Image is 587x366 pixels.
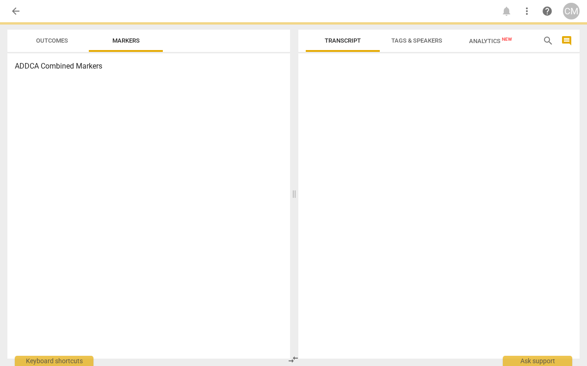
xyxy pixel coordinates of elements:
[541,33,556,48] button: Search
[563,3,580,19] button: CM
[502,37,512,42] span: New
[15,356,93,366] div: Keyboard shortcuts
[521,6,532,17] span: more_vert
[503,356,572,366] div: Ask support
[112,37,140,44] span: Markers
[561,35,572,46] span: comment
[15,61,283,72] h3: ADDCA Combined Markers
[288,354,299,365] span: compare_arrows
[559,33,574,48] button: Show/Hide comments
[391,37,442,44] span: Tags & Speakers
[10,6,21,17] span: arrow_back
[543,35,554,46] span: search
[36,37,68,44] span: Outcomes
[539,3,556,19] a: Help
[542,6,553,17] span: help
[325,37,361,44] span: Transcript
[469,38,512,44] span: Analytics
